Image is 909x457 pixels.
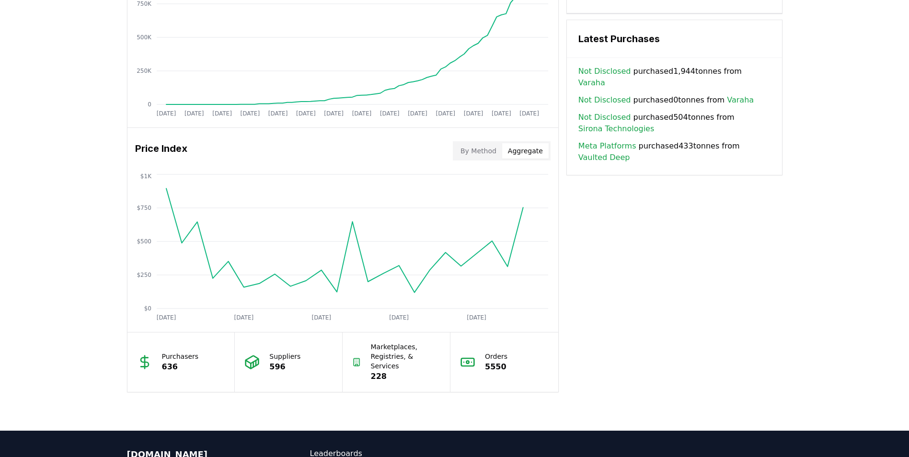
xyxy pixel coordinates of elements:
[324,110,344,117] tspan: [DATE]
[578,94,754,106] span: purchased 0 tonnes from
[519,110,539,117] tspan: [DATE]
[371,371,441,382] p: 228
[380,110,399,117] tspan: [DATE]
[184,110,204,117] tspan: [DATE]
[578,32,771,46] h3: Latest Purchases
[389,314,409,321] tspan: [DATE]
[578,94,631,106] a: Not Disclosed
[137,205,151,211] tspan: $750
[137,238,151,245] tspan: $500
[578,152,630,163] a: Vaulted Deep
[137,0,152,7] tspan: 750K
[137,272,151,278] tspan: $250
[578,77,605,89] a: Varaha
[578,123,654,135] a: Sirona Technologies
[156,110,176,117] tspan: [DATE]
[144,305,151,312] tspan: $0
[502,143,549,159] button: Aggregate
[408,110,427,117] tspan: [DATE]
[234,314,253,321] tspan: [DATE]
[135,141,187,160] h3: Price Index
[140,173,151,180] tspan: $1K
[485,361,507,373] p: 5550
[455,143,502,159] button: By Method
[485,352,507,361] p: Orders
[578,140,636,152] a: Meta Platforms
[268,110,288,117] tspan: [DATE]
[463,110,483,117] tspan: [DATE]
[156,314,176,321] tspan: [DATE]
[162,361,199,373] p: 636
[137,34,152,41] tspan: 500K
[240,110,260,117] tspan: [DATE]
[311,314,331,321] tspan: [DATE]
[467,314,486,321] tspan: [DATE]
[578,66,771,89] span: purchased 1,944 tonnes from
[578,66,631,77] a: Not Disclosed
[148,101,151,108] tspan: 0
[371,342,441,371] p: Marketplaces, Registries, & Services
[436,110,455,117] tspan: [DATE]
[296,110,316,117] tspan: [DATE]
[352,110,371,117] tspan: [DATE]
[492,110,511,117] tspan: [DATE]
[269,352,300,361] p: Suppliers
[578,112,631,123] a: Not Disclosed
[137,68,152,74] tspan: 250K
[212,110,232,117] tspan: [DATE]
[162,352,199,361] p: Purchasers
[578,112,771,135] span: purchased 504 tonnes from
[727,94,754,106] a: Varaha
[269,361,300,373] p: 596
[578,140,771,163] span: purchased 433 tonnes from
